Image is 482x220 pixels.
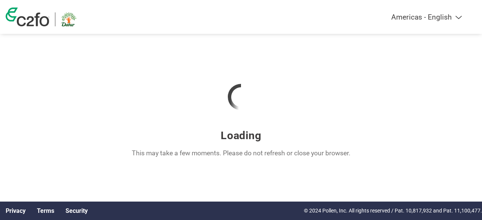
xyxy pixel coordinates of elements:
a: Security [66,207,88,214]
p: This may take a few moments. Please do not refresh or close your browser. [132,148,351,158]
a: Terms [37,207,54,214]
img: c2fo logo [6,8,49,26]
img: Dabur [61,12,76,26]
a: Privacy [6,207,26,214]
h3: Loading [221,129,261,142]
p: © 2024 Pollen, Inc. All rights reserved / Pat. 10,817,932 and Pat. 11,100,477. [304,207,482,215]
